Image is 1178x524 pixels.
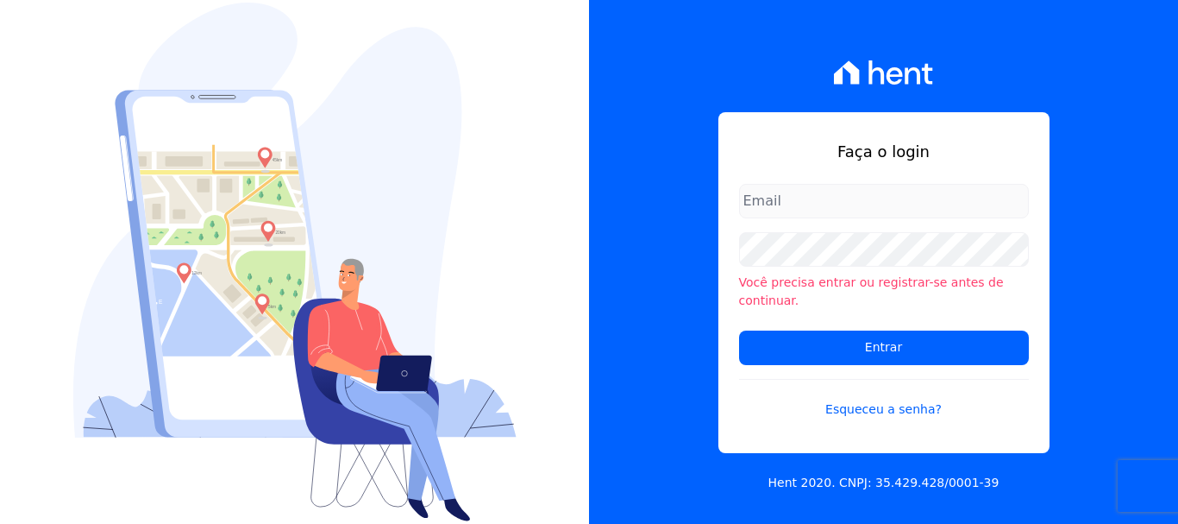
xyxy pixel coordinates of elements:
[739,331,1029,365] input: Entrar
[73,3,517,521] img: Login
[739,140,1029,163] h1: Faça o login
[739,184,1029,218] input: Email
[768,474,999,492] p: Hent 2020. CNPJ: 35.429.428/0001-39
[739,274,1029,310] li: Você precisa entrar ou registrar-se antes de continuar.
[739,379,1029,419] a: Esqueceu a senha?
